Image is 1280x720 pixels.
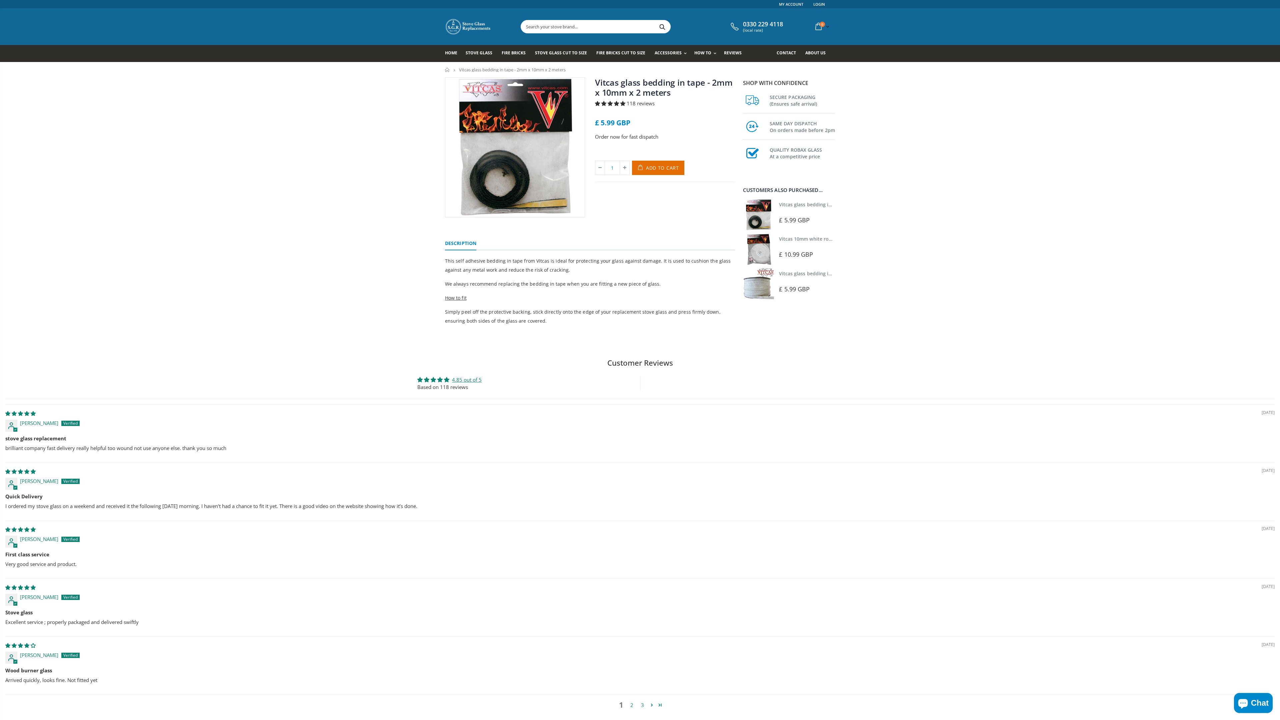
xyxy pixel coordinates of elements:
[779,285,810,293] span: £ 5.99 GBP
[5,642,36,649] span: 4 star review
[5,526,36,533] span: 5 star review
[779,270,921,277] a: Vitcas glass bedding in tape - 2mm x 15mm x 2 meters (White)
[20,536,58,542] span: [PERSON_NAME]
[1262,642,1275,648] span: [DATE]
[595,100,627,107] span: 4.85 stars
[805,45,831,62] a: About us
[779,250,813,258] span: £ 10.99 GBP
[777,45,801,62] a: Contact
[595,133,735,141] p: Order now for fast dispatch
[535,45,592,62] a: Stove Glass Cut To Size
[632,161,684,175] button: Add to Cart
[445,78,585,217] img: vitcas-stove-tape-self-adhesive-black_800x_crop_center.jpg
[20,652,58,658] span: [PERSON_NAME]
[1262,584,1275,590] span: [DATE]
[466,50,492,56] span: Stove Glass
[466,45,497,62] a: Stove Glass
[5,619,1275,626] p: Excellent service ; properly packaged and delivered swiftly
[1262,526,1275,532] span: [DATE]
[770,145,835,160] h3: QUALITY ROBAX GLASS At a competitive price
[5,445,1275,452] p: brilliant company fast delivery really helpful too wound not use anyone else. thank you so much
[445,295,467,301] span: How to fit
[5,584,36,591] span: 5 star review
[20,478,58,484] span: [PERSON_NAME]
[5,609,1275,616] b: Stove glass
[445,18,492,35] img: Stove Glass Replacement
[779,201,903,208] a: Vitcas glass bedding in tape - 2mm x 10mm x 2 meters
[770,119,835,134] h3: SAME DAY DISPATCH On orders made before 2pm
[694,50,711,56] span: How To
[646,165,679,171] span: Add to Cart
[417,376,482,383] div: Average rating is 4.85 stars
[655,45,690,62] a: Accessories
[459,67,566,73] span: Vitcas glass bedding in tape - 2mm x 10mm x 2 meters
[743,28,783,33] span: (local rate)
[656,701,664,709] a: Page 24
[595,77,733,98] a: Vitcas glass bedding in tape - 2mm x 10mm x 2 meters
[777,50,796,56] span: Contact
[5,561,1275,568] p: Very good service and product.
[637,701,648,709] a: Page 3
[445,307,735,325] p: Simply peel off the protective backing, stick directly onto the edge of your replacement stove gl...
[20,594,58,600] span: [PERSON_NAME]
[805,50,826,56] span: About us
[1262,410,1275,416] span: [DATE]
[743,188,835,193] div: Customers also purchased...
[779,236,910,242] a: Vitcas 10mm white rope kit - includes rope seal and glue!
[5,435,1275,442] b: stove glass replacement
[1262,468,1275,474] span: [DATE]
[5,358,1275,368] h2: Customer Reviews
[596,50,645,56] span: Fire Bricks Cut To Size
[521,20,745,33] input: Search your stove brand...
[5,410,36,417] span: 5 star review
[743,199,774,230] img: Vitcas stove glass bedding in tape
[743,234,774,265] img: Vitcas white rope, glue and gloves kit 10mm
[743,21,783,28] span: 0330 229 4118
[743,79,835,87] p: Shop with confidence
[724,50,742,56] span: Reviews
[445,68,450,72] a: Home
[5,551,1275,558] b: First class service
[20,420,58,426] span: [PERSON_NAME]
[5,677,1275,684] p: Arrived quickly, looks fine. Not fitted yet
[5,468,36,475] span: 5 star review
[445,45,462,62] a: Home
[535,50,587,56] span: Stove Glass Cut To Size
[445,279,735,288] p: We always recommend replacing the bedding in tape when you are fitting a new piece of glass.
[648,701,656,709] a: Page 2
[595,118,630,127] span: £ 5.99 GBP
[729,21,783,33] a: 0330 229 4118 (local rate)
[502,50,526,56] span: Fire Bricks
[724,45,747,62] a: Reviews
[445,237,476,250] a: Description
[445,256,735,274] p: This self adhesive bedding in tape from Vitcas is ideal for protecting your glass against damage....
[813,20,831,33] a: 0
[820,22,825,27] span: 0
[743,268,774,299] img: Vitcas stove glass bedding in tape
[626,701,637,709] a: Page 2
[770,93,835,107] h3: SECURE PACKAGING (Ensures safe arrival)
[5,503,1275,510] p: I ordered my stove glass on a weekend and received it the following [DATE] morning. I haven’t had...
[445,50,457,56] span: Home
[779,216,810,224] span: £ 5.99 GBP
[502,45,531,62] a: Fire Bricks
[5,667,1275,674] b: Wood burner glass
[655,50,682,56] span: Accessories
[694,45,720,62] a: How To
[417,384,482,391] div: Based on 118 reviews
[627,100,655,107] span: 118 reviews
[5,493,1275,500] b: Quick Delivery
[1232,693,1275,715] inbox-online-store-chat: Shopify online store chat
[596,45,650,62] a: Fire Bricks Cut To Size
[452,376,482,383] a: 4.85 out of 5
[655,20,670,33] button: Search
